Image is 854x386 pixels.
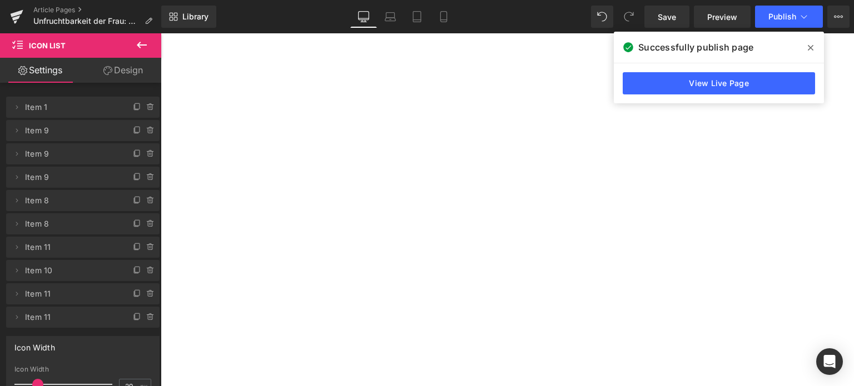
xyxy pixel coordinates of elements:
span: Item 9 [25,167,118,188]
a: Preview [694,6,751,28]
span: Item 11 [25,237,118,258]
div: Icon Width [14,365,151,373]
span: Save [658,11,676,23]
a: Desktop [350,6,377,28]
span: Item 11 [25,307,118,328]
span: Publish [768,12,796,21]
span: Item 1 [25,97,118,118]
span: Library [182,12,208,22]
span: Item 10 [25,260,118,281]
a: Design [83,58,163,83]
div: Icon Width [14,337,55,352]
a: View Live Page [623,72,815,94]
a: Tablet [404,6,430,28]
span: Item 9 [25,143,118,164]
a: Mobile [430,6,457,28]
span: Item 8 [25,213,118,234]
div: Open Intercom Messenger [816,348,843,375]
span: Successfully publish page [638,41,753,54]
span: Preview [707,11,737,23]
span: Item 11 [25,283,118,304]
a: Article Pages [33,6,161,14]
button: Undo [591,6,613,28]
a: Laptop [377,6,404,28]
span: Icon List [29,41,66,50]
a: New Library [161,6,216,28]
button: Redo [618,6,640,28]
span: Unfruchtbarkeit der Frau: Ursachen und Anzeichen [33,17,140,26]
button: More [827,6,850,28]
span: Item 8 [25,190,118,211]
span: Item 9 [25,120,118,141]
button: Publish [755,6,823,28]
